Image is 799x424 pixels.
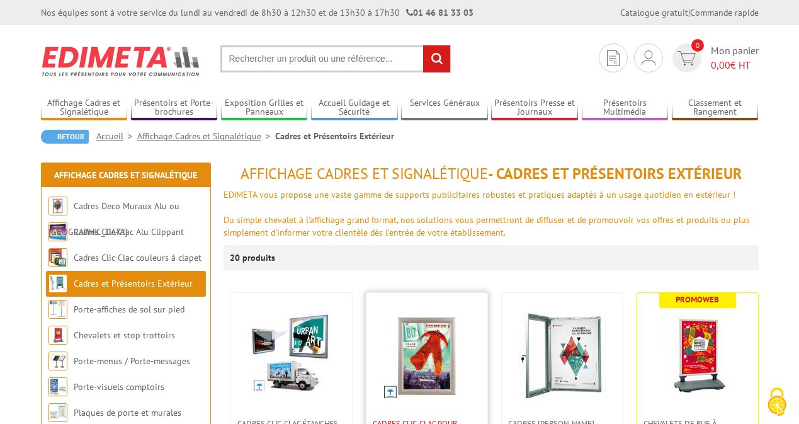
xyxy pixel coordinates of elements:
[230,245,277,270] p: 20 produits
[711,43,759,72] span: Mon panier
[691,39,704,52] span: 0
[677,51,696,66] img: devis rapide
[48,274,67,293] img: Cadres et Présentoirs Extérieur
[311,98,398,118] a: Accueil Guidage et Sécurité
[41,130,89,144] a: Retour
[74,355,190,367] a: Porte-menus / Porte-messages
[406,7,473,18] strong: 01 46 81 33 03
[48,300,67,319] img: Porte-affiches de sol sur pied
[711,58,759,72] span: € HT
[41,38,201,84] img: Edimeta
[755,381,799,424] button: Cookies (fenêtre modale)
[491,98,578,118] a: Présentoirs Presse et Journaux
[761,386,793,418] img: Cookies (fenêtre modale)
[54,169,197,181] a: Affichage Cadres et Signalétique
[74,329,175,341] a: Chevalets et stop trottoirs
[48,352,67,370] img: Porte-menus / Porte-messages
[48,377,67,396] img: Porte-visuels comptoirs
[620,6,759,19] div: |
[74,407,181,418] a: Plaques de porte et murales
[241,164,488,183] span: Affichage Cadres et Signalétique
[221,98,308,118] a: Exposition Grilles et Panneaux
[620,7,688,18] a: Catalogue gratuit
[654,312,742,400] img: Chevalets de rue à ressorts base lestable couleur Gris Alu 100% waterproof/ étanche
[74,226,184,238] a: Cadres Clic-Clac Alu Clippant
[74,278,193,289] a: Cadres et Présentoirs Extérieur
[669,43,759,72] a: devis rapide 0 Mon panier 0,00€ HT
[41,6,473,19] div: Nos équipes sont à votre service du lundi au vendredi de 8h30 à 12h30 et de 13h30 à 17h30
[642,50,655,66] img: devis rapide
[582,98,669,118] a: Présentoirs Multimédia
[251,312,332,394] img: Cadres Clic-Clac étanches sécurisés du A3 au 120 x 160 cm
[220,45,451,72] input: Rechercher un produit ou une référence...
[224,214,759,239] div: Du simple chevalet à l'affichage grand format, nos solutions vous permettront de diffuser et de p...
[41,98,128,118] a: Affichage Cadres et Signalétique
[48,200,179,238] a: Cadres Deco Muraux Alu ou [GEOGRAPHIC_DATA]
[48,197,67,215] img: Cadres Deco Muraux Alu ou Bois
[131,98,218,118] a: Présentoirs et Porte-brochures
[676,294,719,305] b: Promoweb
[48,403,67,422] img: Plaques de porte et murales
[74,304,184,315] a: Porte-affiches de sol sur pied
[275,130,394,142] li: Cadres et Présentoirs Extérieur
[401,98,488,118] a: Services Généraux
[48,326,67,345] img: Chevalets et stop trottoirs
[690,7,759,18] a: Commande rapide
[74,381,164,392] a: Porte-visuels comptoirs
[96,130,137,142] a: Accueil
[224,188,759,201] div: EDIMETA vous propose une vaste gamme de supports publicitaires robustes et pratiques adaptés à un...
[383,312,471,400] img: Cadres Clic-Clac pour l'extérieur - PLUSIEURS FORMATS
[711,59,730,71] span: 0,00
[74,252,201,263] a: Cadres Clic-Clac couleurs à clapet
[224,166,759,182] h1: - Cadres et Présentoirs Extérieur
[137,130,275,142] a: Affichage Cadres et Signalétique
[607,50,620,66] img: devis rapide
[672,98,759,118] a: Classement et Rangement
[48,248,67,267] img: Cadres Clic-Clac couleurs à clapet
[423,45,450,72] input: rechercher
[518,312,606,400] img: Cadres vitrines affiches-posters intérieur / extérieur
